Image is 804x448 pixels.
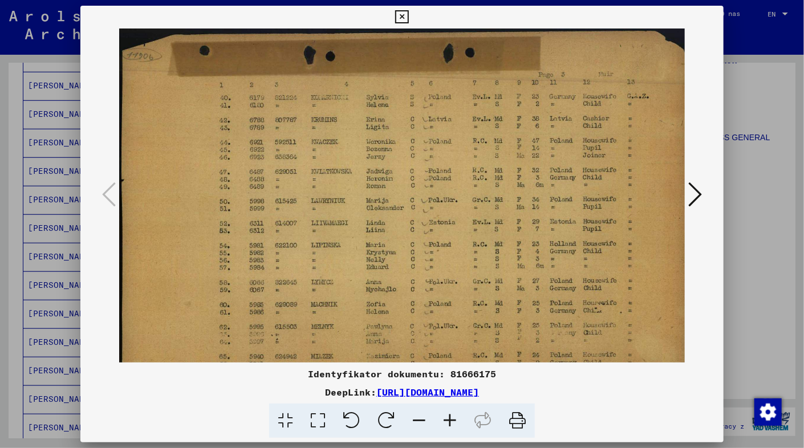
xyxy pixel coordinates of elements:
img: 001.jpg [119,28,689,391]
img: Zmienianie zgody [754,398,782,426]
div: DeepLink: [80,385,724,399]
div: Identyfikator dokumentu: 81666175 [80,367,724,381]
div: Zmienianie zgody [754,398,781,425]
a: [URL][DOMAIN_NAME] [376,386,479,398]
